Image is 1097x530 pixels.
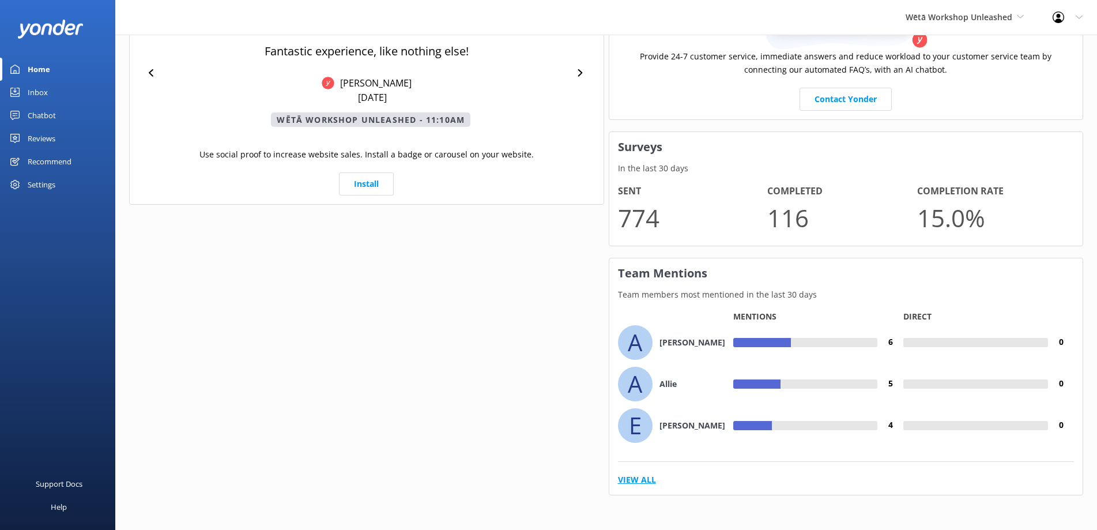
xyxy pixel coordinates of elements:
[917,198,1067,237] p: 15.0 %
[28,150,71,173] div: Recommend
[618,408,653,443] div: E
[659,336,725,349] h4: [PERSON_NAME]
[28,81,48,104] div: Inbox
[199,148,534,161] p: Use social proof to increase website sales. Install a badge or carousel on your website.
[36,472,82,495] div: Support Docs
[265,43,469,59] p: Fantastic experience, like nothing else!
[800,88,892,111] a: Contact Yonder
[767,184,917,199] h4: Completed
[28,104,56,127] div: Chatbot
[1048,377,1074,390] h4: 0
[618,198,768,237] p: 774
[877,377,903,390] h4: 5
[917,184,1067,199] h4: Completion Rate
[322,77,334,89] img: Yonder
[903,311,932,322] p: Direct
[618,473,656,486] a: View All
[733,311,776,322] p: Mentions
[877,419,903,431] h4: 4
[17,20,84,39] img: yonder-white-logo.png
[877,336,903,348] h4: 6
[618,325,653,360] div: A
[618,184,768,199] h4: Sent
[28,173,55,196] div: Settings
[339,172,394,196] a: Install
[906,12,1012,22] span: Wētā Workshop Unleashed
[358,91,387,104] p: [DATE]
[1048,336,1074,348] h4: 0
[659,419,725,432] h4: [PERSON_NAME]
[618,50,1075,76] p: Provide 24-7 customer service, immediate answers and reduce workload to your customer service tea...
[334,77,412,89] p: [PERSON_NAME]
[51,495,67,518] div: Help
[767,198,917,237] p: 116
[618,367,653,401] div: A
[609,132,1083,162] h3: Surveys
[271,112,470,127] p: Wētā Workshop Unleashed - 11:10am
[659,378,677,390] h4: Allie
[609,162,1083,175] p: In the last 30 days
[1048,419,1074,431] h4: 0
[28,58,50,81] div: Home
[609,288,1083,301] p: Team members most mentioned in the last 30 days
[28,127,55,150] div: Reviews
[609,258,1083,288] h3: Team Mentions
